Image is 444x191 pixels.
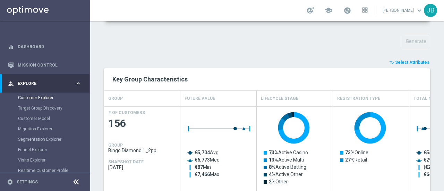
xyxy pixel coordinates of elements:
[269,157,304,163] text: Active Multi
[8,56,82,74] div: Mission Control
[269,150,308,155] text: Active Casino
[18,134,89,145] div: Segmentation Explorer
[195,172,219,177] text: Max
[8,37,82,56] div: Dashboard
[269,157,278,163] tspan: 13%
[18,113,89,124] div: Customer Model
[8,80,14,87] i: person_search
[108,143,123,148] h4: GROUP
[75,80,82,87] i: keyboard_arrow_right
[388,59,430,66] button: playlist_add_check Select Attributes
[8,80,75,87] div: Explore
[18,165,89,176] div: Realtime Customer Profile
[18,37,82,56] a: Dashboard
[269,172,303,177] text: Active Other
[269,164,306,170] text: Active Betting
[195,157,210,163] tspan: €6,773
[345,150,368,155] text: Online
[18,95,72,101] a: Customer Explorer
[18,157,72,163] a: Visits Explorer
[108,117,176,130] span: 156
[7,179,13,185] i: settings
[8,44,82,50] button: equalizer Dashboard
[18,56,82,74] a: Mission Control
[195,150,210,155] tspan: €5,704
[195,150,219,155] text: Avg
[108,93,123,105] h4: GROUP
[345,157,367,163] text: Retail
[108,148,176,153] span: Bingo Diamond 1_2pp
[18,124,89,134] div: Migration Explorer
[345,150,355,155] tspan: 73%
[18,81,75,86] span: Explore
[195,164,203,170] tspan: €87
[18,137,72,142] a: Segmentation Explorer
[8,62,82,68] button: Mission Control
[269,179,275,184] tspan: 2%
[402,35,430,48] button: Generate
[18,147,72,153] a: Funnel Explorer
[269,164,275,170] tspan: 8%
[18,145,89,155] div: Funnel Explorer
[424,157,442,163] tspan: €29,461
[17,180,38,184] a: Settings
[389,60,394,65] i: playlist_add_check
[195,157,220,163] text: Med
[185,93,215,105] h4: Future Value
[108,165,176,170] span: 2025-08-26
[325,7,332,14] span: school
[112,75,422,84] h2: Key Group Characteristics
[337,93,380,105] h4: Registration Type
[261,93,298,105] h4: Lifecycle Stage
[18,103,89,113] div: Target Group Discovery
[18,155,89,165] div: Visits Explorer
[424,4,437,17] div: JB
[345,157,355,163] tspan: 27%
[269,172,275,177] tspan: 4%
[18,168,72,173] a: Realtime Customer Profile
[18,105,72,111] a: Target Group Discovery
[108,159,144,164] h4: SNAPSHOT DATE
[395,60,429,65] span: Select Attributes
[8,44,14,50] i: equalizer
[8,81,82,86] button: person_search Explore keyboard_arrow_right
[269,179,288,184] text: Other
[269,150,278,155] tspan: 73%
[195,164,211,170] text: Min
[18,126,72,132] a: Migration Explorer
[195,172,210,177] tspan: €7,466
[18,93,89,103] div: Customer Explorer
[416,7,423,14] span: keyboard_arrow_down
[382,5,424,16] a: [PERSON_NAME]keyboard_arrow_down
[108,110,145,115] h4: # OF CUSTOMERS
[18,116,72,121] a: Customer Model
[424,150,442,155] tspan: €54,307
